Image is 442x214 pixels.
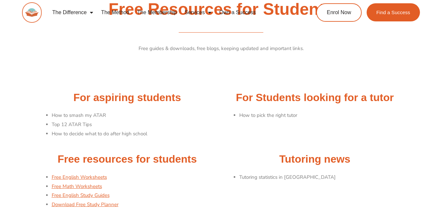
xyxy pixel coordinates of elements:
[52,111,218,120] li: How to smash my ATAR
[52,174,107,180] a: Free English Worksheets
[97,5,133,20] a: The Method
[48,5,97,20] a: The Difference
[52,201,118,208] a: Download Free Study Planner
[37,152,218,166] h2: Free resources for students
[316,3,362,22] a: Enrol Now
[224,152,405,166] h2: Tutoring news
[37,91,218,105] h2: For aspiring students
[239,173,405,182] li: Tutoring statistics in [GEOGRAPHIC_DATA]
[52,183,102,190] a: Free Math Worksheets
[52,120,218,129] li: Top 12 ATAR Tips
[52,192,110,199] a: Free English Study Guides
[215,5,260,20] a: Own a Success
[327,10,351,15] span: Enrol Now
[181,5,215,20] a: Services
[239,111,405,120] li: How to pick the right tutor
[376,10,410,15] span: Find a Success
[224,91,405,105] h2: For Students looking for a tutor
[366,3,420,21] a: Find a Success
[37,44,405,53] p: Free guides & downloads, free blogs, keeping updated and important links.
[133,5,181,20] a: The Membership
[52,129,218,139] li: How to decide what to do after high school
[48,5,294,20] nav: Menu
